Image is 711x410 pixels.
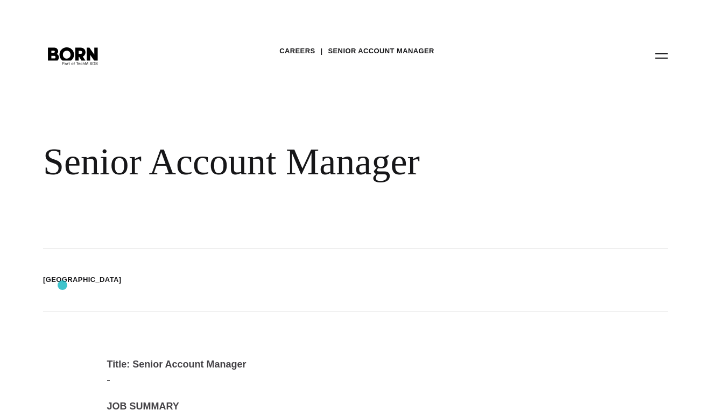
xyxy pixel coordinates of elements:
div: Senior Account Manager [43,140,657,184]
strong: Title: Senior Account Manager [107,359,247,370]
a: Senior Account Manager [328,43,434,59]
button: Open [649,44,674,67]
li: [GEOGRAPHIC_DATA] [43,274,122,285]
a: Careers [279,43,315,59]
